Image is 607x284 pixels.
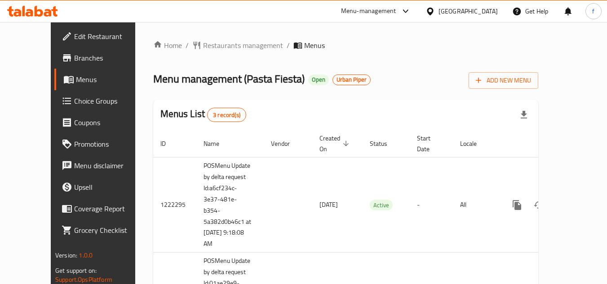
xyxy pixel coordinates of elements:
div: Export file [513,104,535,126]
button: Add New Menu [469,72,538,89]
a: Home [153,40,182,51]
span: Menus [76,74,145,85]
span: Version: [55,249,77,261]
span: Status [370,138,399,149]
span: Created On [319,133,352,154]
span: Menu management ( Pasta Fiesta ) [153,69,305,89]
a: Choice Groups [54,90,152,112]
div: Open [308,74,329,85]
a: Coverage Report [54,198,152,219]
span: Vendor [271,138,301,149]
li: / [287,40,290,51]
a: Edit Restaurant [54,26,152,47]
span: Name [204,138,231,149]
span: Urban Piper [333,76,370,83]
span: Menu disclaimer [74,160,145,171]
div: Menu-management [341,6,396,17]
span: f [592,6,594,16]
span: ID [160,138,177,149]
td: - [410,157,453,253]
span: Grocery Checklist [74,225,145,236]
span: Locale [460,138,488,149]
div: [GEOGRAPHIC_DATA] [439,6,498,16]
span: [DATE] [319,199,338,210]
a: Branches [54,47,152,69]
span: Upsell [74,182,145,192]
div: Total records count [207,108,246,122]
td: All [453,157,499,253]
button: more [506,194,528,216]
td: POSMenu Update by delta request Id:a6cf234c-3e37-481e-b354-5a382d0b46c1 at [DATE] 9:18:08 AM [196,157,264,253]
a: Promotions [54,133,152,155]
span: 1.0.0 [79,249,93,261]
span: Branches [74,52,145,63]
span: Open [308,76,329,83]
span: Start Date [417,133,442,154]
a: Coupons [54,112,152,133]
span: 3 record(s) [208,111,246,119]
td: 1222295 [153,157,196,253]
span: Active [370,200,393,210]
span: Get support on: [55,265,97,276]
span: Add New Menu [476,75,531,86]
a: Menu disclaimer [54,155,152,176]
span: Edit Restaurant [74,31,145,42]
span: Promotions [74,139,145,149]
span: Choice Groups [74,96,145,106]
a: Upsell [54,176,152,198]
a: Grocery Checklist [54,219,152,241]
button: Change Status [528,194,549,216]
li: / [186,40,189,51]
h2: Menus List [160,107,246,122]
a: Menus [54,69,152,90]
a: Restaurants management [192,40,283,51]
nav: breadcrumb [153,40,538,51]
span: Restaurants management [203,40,283,51]
span: Menus [304,40,325,51]
span: Coverage Report [74,203,145,214]
span: Coupons [74,117,145,128]
th: Actions [499,130,600,157]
